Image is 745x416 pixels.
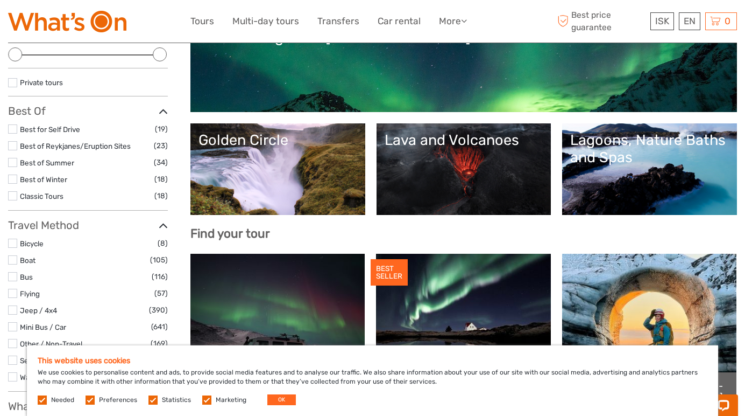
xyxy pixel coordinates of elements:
[190,13,214,29] a: Tours
[723,16,732,26] span: 0
[232,13,299,29] a: Multi-day tours
[15,19,122,27] p: Chat now
[8,400,168,413] h3: What do you want to see?
[20,356,54,365] a: Self-Drive
[154,190,168,202] span: (18)
[20,175,67,184] a: Best of Winter
[20,125,80,134] a: Best for Self Drive
[20,239,44,248] a: Bicycle
[8,219,168,232] h3: Travel Method
[378,13,421,29] a: Car rental
[20,142,131,150] a: Best of Reykjanes/Eruption Sites
[198,29,729,104] a: Northern Lights in [GEOGRAPHIC_DATA]
[149,304,168,316] span: (390)
[20,158,74,167] a: Best of Summer
[151,337,168,350] span: (169)
[158,237,168,249] span: (8)
[267,394,296,405] button: OK
[198,131,357,207] a: Golden Circle
[27,345,718,416] div: We use cookies to personalise content and ads, to provide social media features and to analyse ou...
[385,131,543,149] div: Lava and Volcanoes
[570,131,729,167] div: Lagoons, Nature Baths and Spas
[150,254,168,266] span: (105)
[155,123,168,135] span: (19)
[152,271,168,283] span: (116)
[20,78,63,87] a: Private tours
[154,287,168,300] span: (57)
[679,12,700,30] div: EN
[190,226,270,241] b: Find your tour
[51,396,74,405] label: Needed
[371,259,408,286] div: BEST SELLER
[20,289,40,298] a: Flying
[124,17,137,30] button: Open LiveChat chat widget
[198,131,357,149] div: Golden Circle
[20,373,45,382] a: Walking
[8,11,126,32] img: What's On
[20,273,33,281] a: Bus
[154,140,168,152] span: (23)
[317,13,359,29] a: Transfers
[20,339,82,348] a: Other / Non-Travel
[8,105,168,117] h3: Best Of
[216,396,246,405] label: Marketing
[154,156,168,169] span: (34)
[99,396,137,405] label: Preferences
[439,13,467,29] a: More
[20,323,66,331] a: Mini Bus / Car
[655,16,669,26] span: ISK
[20,256,36,265] a: Boat
[555,9,648,33] span: Best price guarantee
[151,321,168,333] span: (641)
[162,396,191,405] label: Statistics
[20,192,63,200] a: Classic Tours
[38,356,707,365] h5: This website uses cookies
[570,131,729,207] a: Lagoons, Nature Baths and Spas
[154,173,168,185] span: (18)
[20,306,57,315] a: Jeep / 4x4
[385,131,543,207] a: Lava and Volcanoes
